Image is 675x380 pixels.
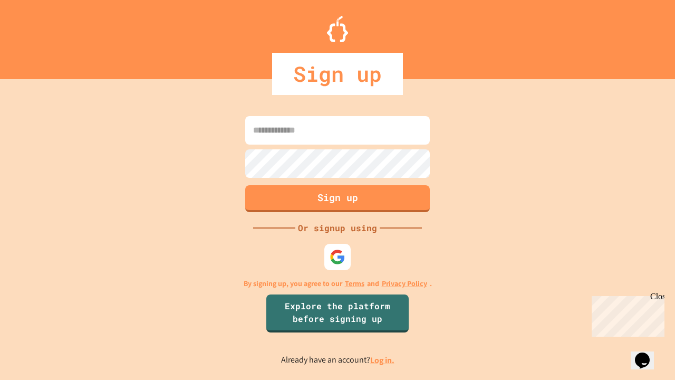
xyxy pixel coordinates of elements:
[327,16,348,42] img: Logo.svg
[4,4,73,67] div: Chat with us now!Close
[370,355,394,366] a: Log in.
[295,222,380,234] div: Or signup using
[281,354,394,367] p: Already have an account?
[631,338,664,369] iframe: chat widget
[587,292,664,337] iframe: chat widget
[330,249,345,265] img: google-icon.svg
[345,278,364,289] a: Terms
[266,294,409,332] a: Explore the platform before signing up
[245,185,430,212] button: Sign up
[272,53,403,95] div: Sign up
[382,278,427,289] a: Privacy Policy
[244,278,432,289] p: By signing up, you agree to our and .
